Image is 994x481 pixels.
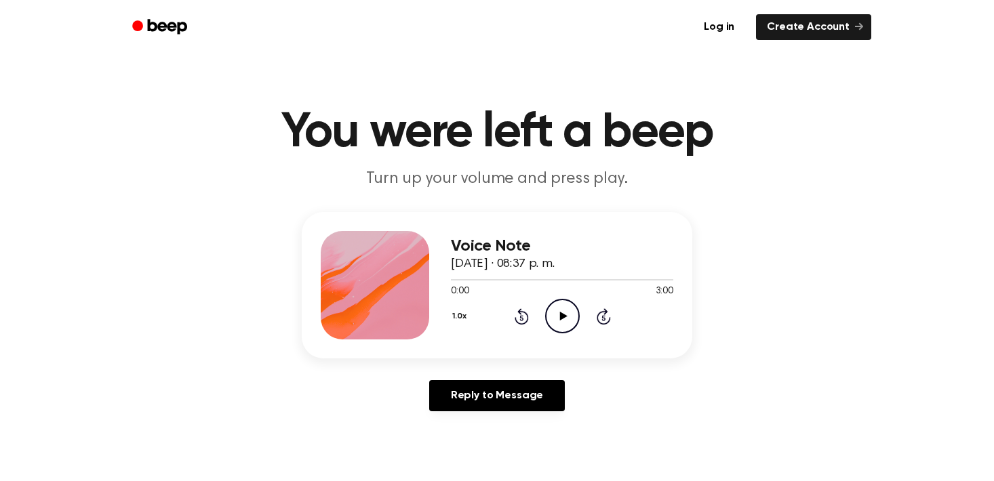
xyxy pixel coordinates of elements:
[451,258,555,270] span: [DATE] · 08:37 p. m.
[656,285,673,299] span: 3:00
[451,305,471,328] button: 1.0x
[237,168,757,190] p: Turn up your volume and press play.
[756,14,871,40] a: Create Account
[690,12,748,43] a: Log in
[123,14,199,41] a: Beep
[150,108,844,157] h1: You were left a beep
[429,380,565,411] a: Reply to Message
[451,285,469,299] span: 0:00
[451,237,673,255] h3: Voice Note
